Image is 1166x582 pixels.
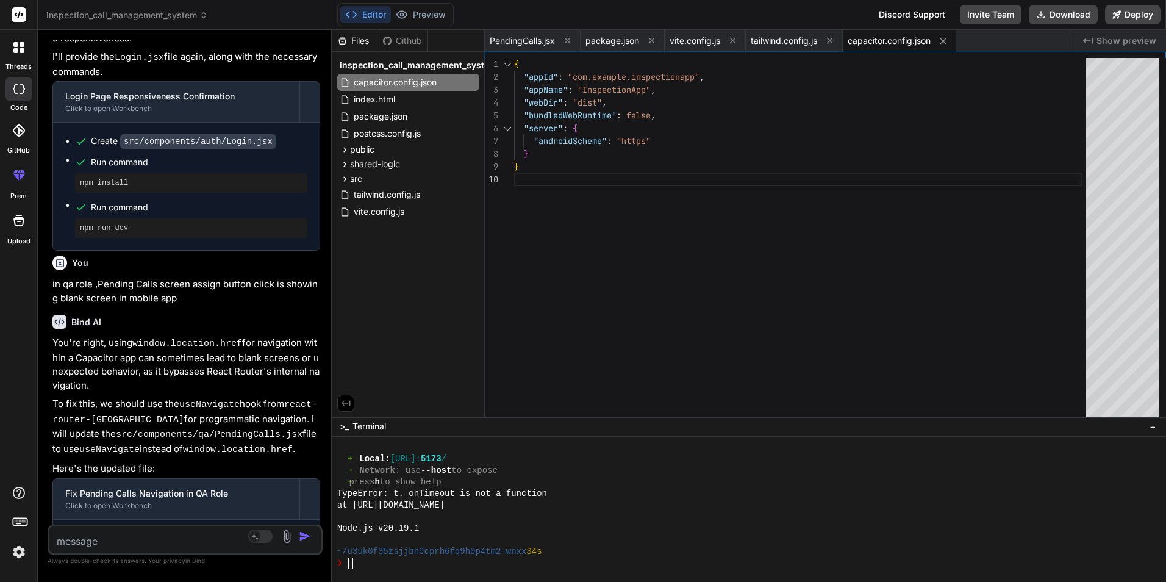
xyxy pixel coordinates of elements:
[1105,5,1161,24] button: Deploy
[349,476,374,488] span: press
[91,156,307,168] span: Run command
[563,123,568,134] span: :
[332,35,377,47] div: Files
[53,82,299,122] button: Login Page Responsiveness ConfirmationClick to open Workbench
[183,445,293,455] code: window.location.href
[421,453,442,465] span: 5173
[524,97,563,108] span: "webDir"
[352,204,406,219] span: vite.config.js
[163,557,185,564] span: privacy
[499,58,515,71] div: Click to collapse the range.
[485,71,498,84] div: 2
[607,135,612,146] span: :
[558,71,563,82] span: :
[359,453,385,465] span: Local
[65,487,287,500] div: Fix Pending Calls Navigation in QA Role
[524,110,617,121] span: "bundledWebRuntime"
[350,158,400,170] span: shared-logic
[52,278,320,305] p: in qa role ,Pending Calls screen assign button click is showing blank screen in mobile app
[585,35,639,47] span: package.json
[421,465,451,476] span: --host
[352,187,421,202] span: tailwind.config.js
[573,123,578,134] span: {
[79,445,140,455] code: useNavigate
[514,59,519,70] span: {
[871,5,953,24] div: Discord Support
[848,35,931,47] span: capacitor.config.json
[340,6,391,23] button: Editor
[524,84,568,95] span: "appName"
[485,148,498,160] div: 8
[352,92,396,107] span: index.html
[52,397,320,457] p: To fix this, we should use the hook from for programmatic navigation. I will update the file to u...
[442,453,446,465] span: /
[52,50,320,79] p: I'll provide the file again, along with the necessary commands.
[52,336,320,392] p: You're right, using for navigation within a Capacitor app can sometimes lead to blank screens or ...
[524,148,529,159] span: }
[348,465,349,476] span: ➜
[65,501,287,511] div: Click to open Workbench
[568,84,573,95] span: :
[299,530,311,542] img: icon
[514,161,519,172] span: }
[485,84,498,96] div: 3
[617,110,621,121] span: :
[352,420,386,433] span: Terminal
[52,462,320,476] p: Here's the updated file:
[80,223,302,233] pre: npm run dev
[52,400,317,425] code: react-router-[GEOGRAPHIC_DATA]
[337,500,445,511] span: at [URL][DOMAIN_NAME]
[337,523,419,534] span: Node.js v20.19.1
[385,453,390,465] span: :
[337,558,343,569] span: ❯
[352,109,409,124] span: package.json
[651,84,656,95] span: ,
[751,35,817,47] span: tailwind.config.js
[7,145,30,156] label: GitHub
[348,453,349,465] span: ➜
[352,126,422,141] span: postcss.config.js
[359,465,395,476] span: Network
[490,35,555,47] span: PendingCalls.jsx
[91,135,276,148] div: Create
[348,476,349,488] span: ➜
[48,555,323,567] p: Always double-check its answers. Your in Bind
[485,109,498,122] div: 5
[617,135,651,146] span: "https"
[602,97,607,108] span: ,
[115,52,164,63] code: Login.jsx
[568,71,699,82] span: "com.example.inspectionapp"
[91,201,307,214] span: Run command
[670,35,720,47] span: vite.config.js
[960,5,1021,24] button: Invite Team
[120,134,276,149] code: src/components/auth/Login.jsx
[7,236,30,246] label: Upload
[390,453,421,465] span: [URL]:
[280,530,294,544] img: attachment
[80,178,302,188] pre: npm install
[9,542,29,562] img: settings
[524,71,558,82] span: "appId"
[451,465,498,476] span: to expose
[337,546,527,558] span: ~/u3uk0f35zsjjbn9cprh6fq9h0p4tm2-wnxx
[46,9,208,21] span: inspection_call_management_system
[485,160,498,173] div: 9
[485,122,498,135] div: 6
[651,110,656,121] span: ,
[340,420,349,433] span: >_
[1150,420,1156,433] span: −
[499,122,515,135] div: Click to collapse the range.
[53,479,299,519] button: Fix Pending Calls Navigation in QA RoleClick to open Workbench
[485,58,498,71] div: 1
[5,62,32,72] label: threads
[578,84,651,95] span: "InspectionApp"
[626,110,651,121] span: false
[337,488,547,500] span: TypeError: t._onTimeout is not a function
[485,135,498,148] div: 7
[352,75,438,90] span: capacitor.config.json
[374,476,379,488] span: h
[132,339,242,349] code: window.location.href
[485,96,498,109] div: 4
[485,173,498,186] div: 10
[10,191,27,201] label: prem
